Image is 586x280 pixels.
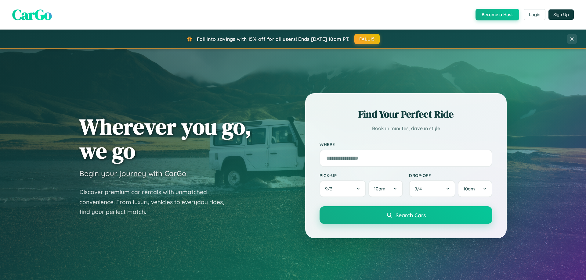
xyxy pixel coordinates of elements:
[325,186,335,192] span: 9 / 3
[476,9,519,20] button: Become a Host
[463,186,475,192] span: 10am
[548,9,574,20] button: Sign Up
[354,34,380,44] button: FALL15
[320,124,492,133] p: Book in minutes, drive in style
[320,206,492,224] button: Search Cars
[320,173,403,178] label: Pick-up
[409,173,492,178] label: Drop-off
[79,169,186,178] h3: Begin your journey with CarGo
[374,186,385,192] span: 10am
[524,9,545,20] button: Login
[79,187,232,217] p: Discover premium car rentals with unmatched convenience. From luxury vehicles to everyday rides, ...
[12,5,52,25] span: CarGo
[368,180,403,197] button: 10am
[414,186,425,192] span: 9 / 4
[197,36,350,42] span: Fall into savings with 15% off for all users! Ends [DATE] 10am PT.
[79,115,251,163] h1: Wherever you go, we go
[320,180,366,197] button: 9/3
[396,212,426,218] span: Search Cars
[320,142,492,147] label: Where
[458,180,492,197] button: 10am
[320,108,492,121] h2: Find Your Perfect Ride
[409,180,455,197] button: 9/4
